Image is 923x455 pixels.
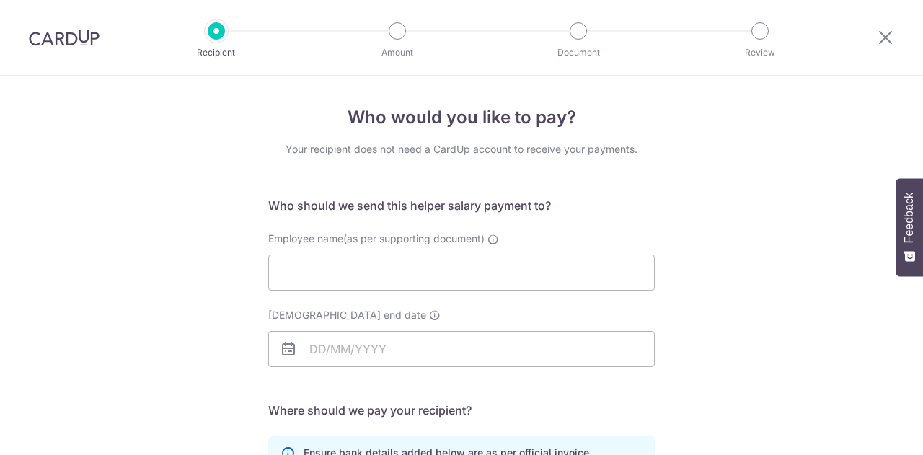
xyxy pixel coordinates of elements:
span: [DEMOGRAPHIC_DATA] end date [268,308,426,322]
h5: Who should we send this helper salary payment to? [268,197,655,214]
input: DD/MM/YYYY [268,331,655,367]
p: Amount [344,45,451,60]
h4: Who would you like to pay? [268,105,655,131]
span: Employee name(as per supporting document) [268,232,485,244]
h5: Where should we pay your recipient? [268,402,655,419]
div: Your recipient does not need a CardUp account to receive your payments. [268,142,655,156]
iframe: Opens a widget where you can find more information [831,412,909,448]
img: CardUp [29,29,100,46]
p: Review [707,45,813,60]
span: Feedback [903,193,916,243]
button: Feedback - Show survey [896,178,923,276]
p: Document [525,45,632,60]
p: Recipient [163,45,270,60]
